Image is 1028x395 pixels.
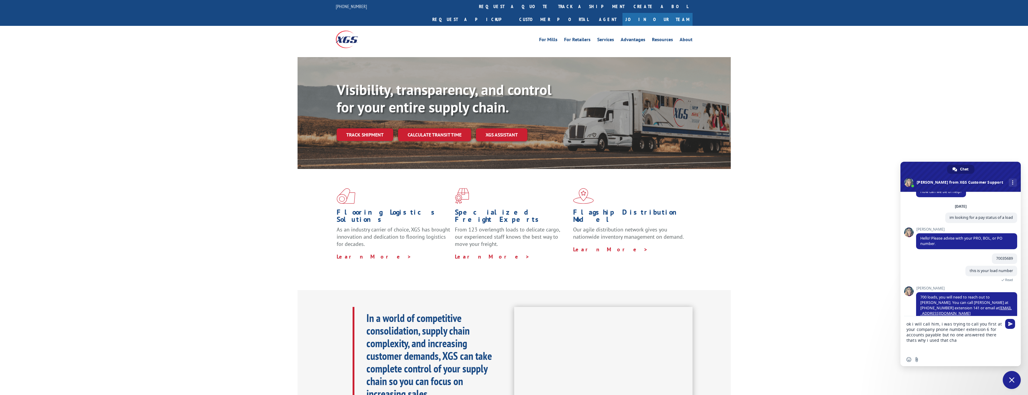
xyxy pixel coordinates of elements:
[1003,371,1021,389] a: Close chat
[597,37,614,44] a: Services
[920,305,1012,316] a: [EMAIL_ADDRESS][DOMAIN_NAME]
[916,286,1017,290] span: [PERSON_NAME]
[920,236,1002,246] span: Hello! Please advise with your PRO, BOL, or PO number.
[337,209,450,226] h1: Flooring Logistics Solutions
[455,253,530,260] a: Learn More >
[652,37,673,44] a: Resources
[573,188,594,204] img: xgs-icon-flagship-distribution-model-red
[428,13,515,26] a: Request a pickup
[920,295,1012,316] span: 700 loads, you will need to reach out to [PERSON_NAME]. You can call [PERSON_NAME] at [PHONE_NUMB...
[573,226,684,240] span: Our agile distribution network gives you nationwide inventory management on demand.
[539,37,557,44] a: For Mills
[336,3,367,9] a: [PHONE_NUMBER]
[337,253,412,260] a: Learn More >
[622,13,693,26] a: Join Our Team
[955,205,967,208] div: [DATE]
[398,128,471,141] a: Calculate transit time
[337,188,355,204] img: xgs-icon-total-supply-chain-intelligence-red
[455,209,569,226] h1: Specialized Freight Experts
[455,188,469,204] img: xgs-icon-focused-on-flooring-red
[476,128,527,141] a: XGS ASSISTANT
[337,80,551,116] b: Visibility, transparency, and control for your entire supply chain.
[970,268,1013,273] span: this is your load number
[337,226,450,247] span: As an industry carrier of choice, XGS has brought innovation and dedication to flooring logistics...
[680,37,693,44] a: About
[564,37,591,44] a: For Retailers
[914,357,919,362] span: Send a file
[573,246,648,253] a: Learn More >
[906,357,911,362] span: Insert an emoji
[1005,278,1013,282] span: Read
[1005,319,1015,329] span: Send
[949,215,1013,220] span: im looking for a pay status of a load
[337,128,393,141] a: Track shipment
[996,256,1013,261] span: 70035689
[960,165,968,174] span: Chat
[947,165,974,174] a: Chat
[573,209,687,226] h1: Flagship Distribution Model
[621,37,645,44] a: Advantages
[593,13,622,26] a: Agent
[916,227,1017,231] span: [PERSON_NAME]
[515,13,593,26] a: Customer Portal
[906,316,1003,353] textarea: Compose your message...
[455,226,569,253] p: From 123 overlength loads to delicate cargo, our experienced staff knows the best way to move you...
